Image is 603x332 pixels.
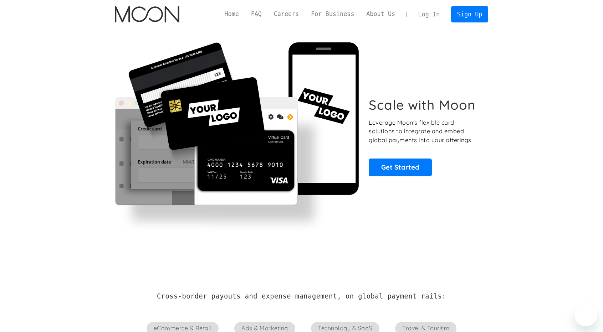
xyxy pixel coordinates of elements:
img: Moon Logo [115,6,179,22]
a: home [115,6,179,22]
a: Careers [268,10,305,19]
iframe: Button to launch messaging window [574,304,597,326]
a: Get Started [369,159,432,176]
h1: Scale with Moon [369,97,476,113]
a: Log In [412,6,446,22]
p: Leverage Moon's flexible card solutions to integrate and embed global payments into your offerings. [369,118,480,145]
a: About Us [360,10,401,19]
a: Home [219,10,245,19]
a: FAQ [245,10,268,19]
h2: Cross-border payouts and expense management, on global payment rails: [157,292,446,300]
a: Sign Up [451,6,488,22]
a: For Business [305,10,360,19]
